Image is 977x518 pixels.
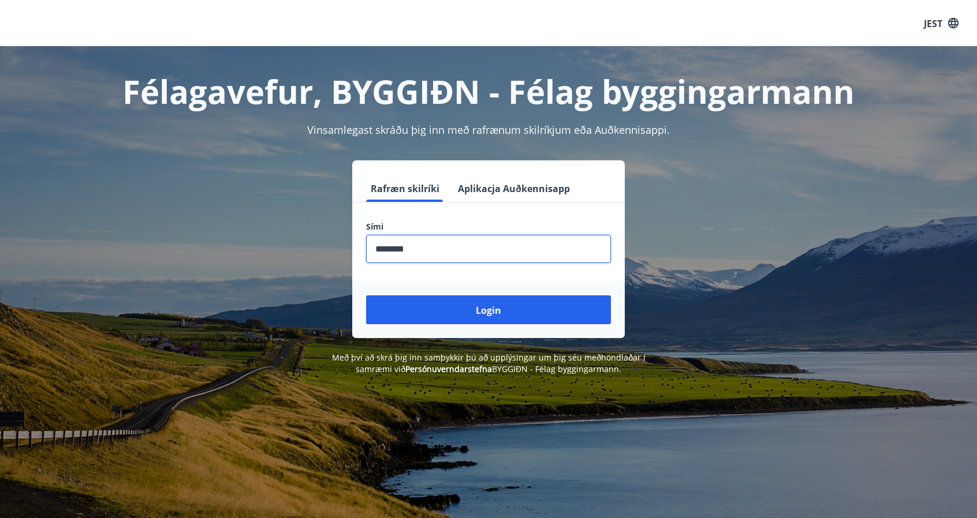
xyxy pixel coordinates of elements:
[405,363,492,374] a: Persónuverndarstefna
[332,352,646,374] font: Með því að skrá þig inn samþykkir þú að upplýsingar um þig séu meðhöndlaðar í samræmi við
[307,123,670,137] font: Vinsamlegast skráðu þig inn með rafrænum skilríkjum eða Auðkennisappi.
[122,69,855,113] font: Félagavefur, BYGGIÐN - Félag byggingarmann
[924,17,942,29] font: JEST
[919,12,963,34] button: JEST
[458,182,570,195] font: Aplikacja Auðkennisapp
[371,182,439,195] font: Rafræn skilríki
[366,295,611,324] button: Login
[492,363,621,374] font: BYGGIÐN - Félag byggingarmann.
[476,304,501,317] font: Login
[366,221,383,232] font: Sími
